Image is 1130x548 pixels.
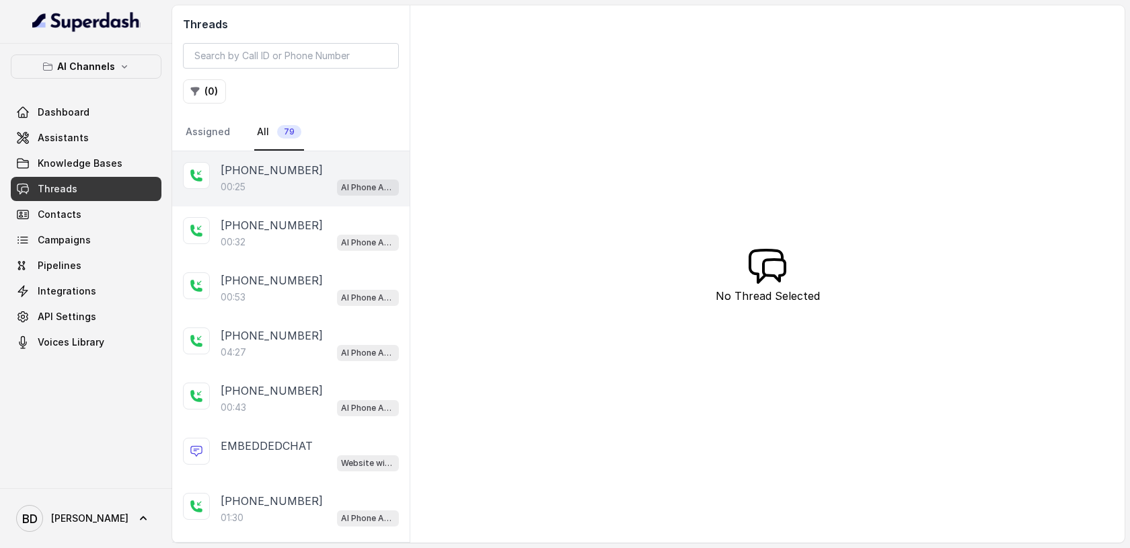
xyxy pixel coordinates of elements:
span: Assistants [38,131,89,145]
a: Pipelines [11,253,161,278]
a: API Settings [11,305,161,329]
p: 00:43 [221,401,246,414]
span: 79 [277,125,301,139]
span: API Settings [38,310,96,323]
span: Dashboard [38,106,89,119]
p: [PHONE_NUMBER] [221,493,323,509]
p: AI Phone Assistant [341,236,395,249]
a: All79 [254,114,304,151]
a: Threads [11,177,161,201]
p: Website widget [341,457,395,470]
nav: Tabs [183,114,399,151]
p: No Thread Selected [716,288,820,304]
p: AI Phone Assistant [341,512,395,525]
span: Integrations [38,284,96,298]
p: [PHONE_NUMBER] [221,383,323,399]
p: 00:53 [221,290,246,304]
p: 01:30 [221,511,243,524]
a: Dashboard [11,100,161,124]
p: AI Phone Assistant [341,181,395,194]
p: 00:32 [221,235,246,249]
p: [PHONE_NUMBER] [221,272,323,288]
input: Search by Call ID or Phone Number [183,43,399,69]
p: [PHONE_NUMBER] [221,162,323,178]
a: Voices Library [11,330,161,354]
p: [PHONE_NUMBER] [221,217,323,233]
a: [PERSON_NAME] [11,500,161,537]
img: light.svg [32,11,141,32]
span: [PERSON_NAME] [51,512,128,525]
a: Campaigns [11,228,161,252]
span: Voices Library [38,336,104,349]
span: Contacts [38,208,81,221]
p: 00:25 [221,180,246,194]
a: Assistants [11,126,161,150]
span: Knowledge Bases [38,157,122,170]
p: AI Phone Assistant [341,401,395,415]
span: Threads [38,182,77,196]
text: BD [22,512,38,526]
p: EMBEDDEDCHAT [221,438,313,454]
h2: Threads [183,16,399,32]
button: (0) [183,79,226,104]
a: Integrations [11,279,161,303]
p: AI Phone Assistant [341,291,395,305]
a: Assigned [183,114,233,151]
span: Campaigns [38,233,91,247]
button: AI Channels [11,54,161,79]
a: Contacts [11,202,161,227]
p: [PHONE_NUMBER] [221,327,323,344]
p: AI Phone Assistant [341,346,395,360]
a: Knowledge Bases [11,151,161,175]
p: AI Channels [57,58,115,75]
p: 04:27 [221,346,246,359]
span: Pipelines [38,259,81,272]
